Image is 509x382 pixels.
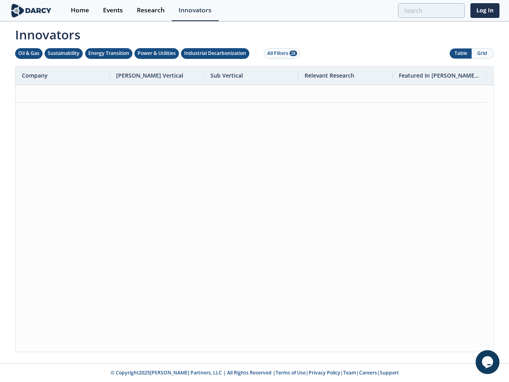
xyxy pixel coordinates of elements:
span: 28 [289,51,297,56]
div: Home [71,7,89,14]
div: Research [137,7,165,14]
div: Power & Utilities [138,50,176,57]
button: Grid [472,49,493,58]
button: All Filters 28 [264,48,300,59]
a: Team [343,369,356,376]
a: Support [380,369,399,376]
input: Advanced Search [398,3,465,18]
span: Relevant Research [305,72,354,79]
a: Careers [359,369,377,376]
span: Innovators [10,22,499,44]
span: Sub Vertical [210,72,243,79]
p: © Copyright 2025 [PERSON_NAME] Partners, LLC | All Rights Reserved | | | | | [11,369,498,376]
div: Oil & Gas [18,50,39,57]
div: All Filters [267,50,297,57]
iframe: chat widget [476,350,501,374]
button: Sustainability [45,48,83,59]
span: Featured In [PERSON_NAME] Live [399,72,480,79]
button: Oil & Gas [15,48,43,59]
span: [PERSON_NAME] Vertical [116,72,183,79]
div: Industrial Decarbonization [184,50,246,57]
div: Innovators [179,7,212,14]
span: Company [22,72,48,79]
a: Terms of Use [276,369,306,376]
button: Energy Transition [85,48,132,59]
a: Privacy Policy [309,369,340,376]
button: Industrial Decarbonization [181,48,249,59]
div: Events [103,7,123,14]
button: Power & Utilities [134,48,179,59]
div: Energy Transition [88,50,129,57]
button: Table [450,49,472,58]
div: Sustainability [48,50,80,57]
img: logo-wide.svg [10,4,53,18]
a: Log In [470,3,499,18]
